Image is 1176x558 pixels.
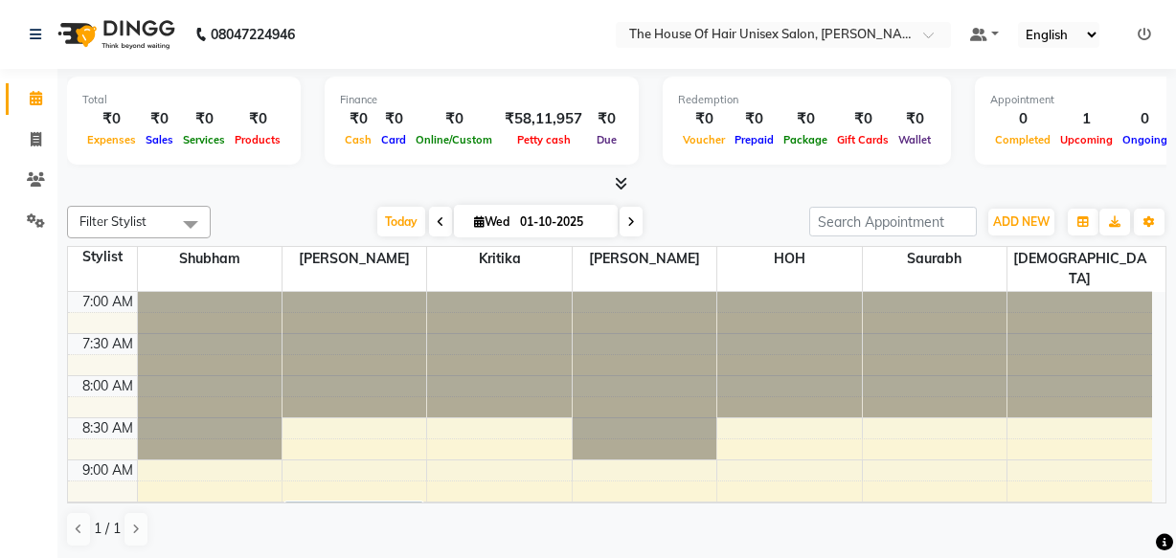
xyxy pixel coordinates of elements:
[79,376,137,396] div: 8:00 AM
[178,108,230,130] div: ₹0
[82,92,285,108] div: Total
[427,247,571,271] span: Kritika
[1118,108,1172,130] div: 0
[94,519,121,539] span: 1 / 1
[138,247,282,271] span: Shubham
[592,133,622,146] span: Due
[990,133,1055,146] span: Completed
[141,133,178,146] span: Sales
[863,247,1006,271] span: Saurabh
[411,133,497,146] span: Online/Custom
[49,8,180,61] img: logo
[497,108,590,130] div: ₹58,11,957
[730,108,779,130] div: ₹0
[79,334,137,354] div: 7:30 AM
[411,108,497,130] div: ₹0
[893,133,936,146] span: Wallet
[141,108,178,130] div: ₹0
[376,108,411,130] div: ₹0
[469,214,514,229] span: Wed
[340,108,376,130] div: ₹0
[283,247,426,271] span: [PERSON_NAME]
[340,133,376,146] span: Cash
[573,247,716,271] span: [PERSON_NAME]
[832,108,893,130] div: ₹0
[230,108,285,130] div: ₹0
[832,133,893,146] span: Gift Cards
[990,108,1055,130] div: 0
[893,108,936,130] div: ₹0
[678,133,730,146] span: Voucher
[988,209,1054,235] button: ADD NEW
[82,108,141,130] div: ₹0
[678,92,936,108] div: Redemption
[717,247,861,271] span: HOH
[79,292,137,312] div: 7:00 AM
[1007,247,1152,291] span: [DEMOGRAPHIC_DATA]
[79,460,137,480] div: 9:00 AM
[1118,133,1172,146] span: Ongoing
[590,108,623,130] div: ₹0
[68,247,137,267] div: Stylist
[230,133,285,146] span: Products
[993,214,1050,229] span: ADD NEW
[79,418,137,438] div: 8:30 AM
[678,108,730,130] div: ₹0
[1055,133,1118,146] span: Upcoming
[340,92,623,108] div: Finance
[377,207,425,236] span: Today
[512,133,576,146] span: Petty cash
[1055,108,1118,130] div: 1
[211,8,295,61] b: 08047224946
[376,133,411,146] span: Card
[779,108,832,130] div: ₹0
[779,133,832,146] span: Package
[730,133,779,146] span: Prepaid
[809,207,977,236] input: Search Appointment
[178,133,230,146] span: Services
[79,213,147,229] span: Filter Stylist
[514,208,610,236] input: 2025-10-01
[82,133,141,146] span: Expenses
